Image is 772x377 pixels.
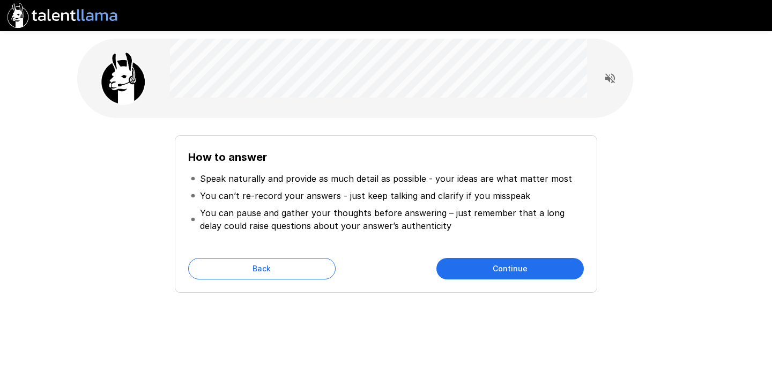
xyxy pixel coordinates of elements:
[188,151,267,164] b: How to answer
[599,68,621,89] button: Read questions aloud
[188,258,336,279] button: Back
[200,172,572,185] p: Speak naturally and provide as much detail as possible - your ideas are what matter most
[96,51,150,105] img: llama_clean.png
[200,189,530,202] p: You can’t re-record your answers - just keep talking and clarify if you misspeak
[200,206,582,232] p: You can pause and gather your thoughts before answering – just remember that a long delay could r...
[436,258,584,279] button: Continue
